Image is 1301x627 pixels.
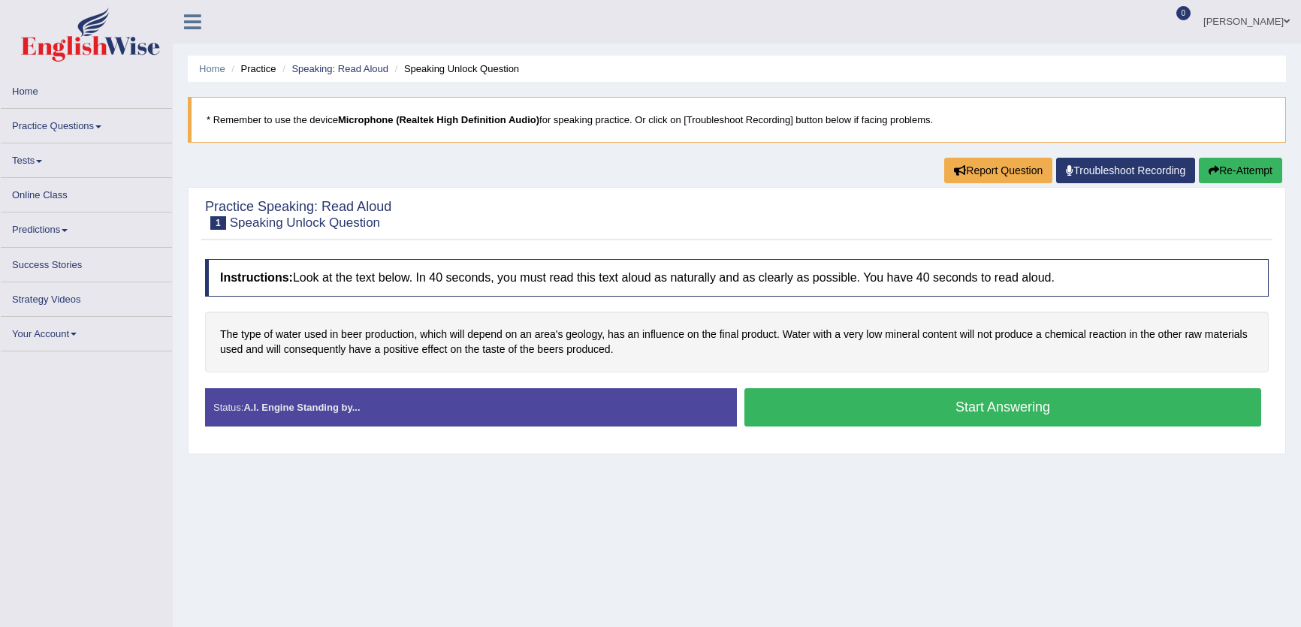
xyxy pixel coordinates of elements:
[1199,158,1282,183] button: Re-Attempt
[1176,6,1191,20] span: 0
[199,63,225,74] a: Home
[1,317,172,346] a: Your Account
[1,213,172,242] a: Predictions
[391,62,519,76] li: Speaking Unlock Question
[744,388,1261,427] button: Start Answering
[188,97,1286,143] blockquote: * Remember to use the device for speaking practice. Or click on [Troubleshoot Recording] button b...
[1,109,172,138] a: Practice Questions
[338,114,539,125] b: Microphone (Realtek High Definition Audio)
[1,178,172,207] a: Online Class
[228,62,276,76] li: Practice
[944,158,1052,183] button: Report Question
[210,216,226,230] span: 1
[205,312,1269,372] div: The type of water used in beer production, which will depend on an area's geology, has an influen...
[205,200,391,230] h2: Practice Speaking: Read Aloud
[1,282,172,312] a: Strategy Videos
[291,63,388,74] a: Speaking: Read Aloud
[243,402,360,413] strong: A.I. Engine Standing by...
[205,388,737,427] div: Status:
[230,216,380,230] small: Speaking Unlock Question
[205,259,1269,297] h4: Look at the text below. In 40 seconds, you must read this text aloud as naturally and as clearly ...
[1,143,172,173] a: Tests
[1,74,172,104] a: Home
[220,271,293,284] b: Instructions:
[1056,158,1195,183] a: Troubleshoot Recording
[1,248,172,277] a: Success Stories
